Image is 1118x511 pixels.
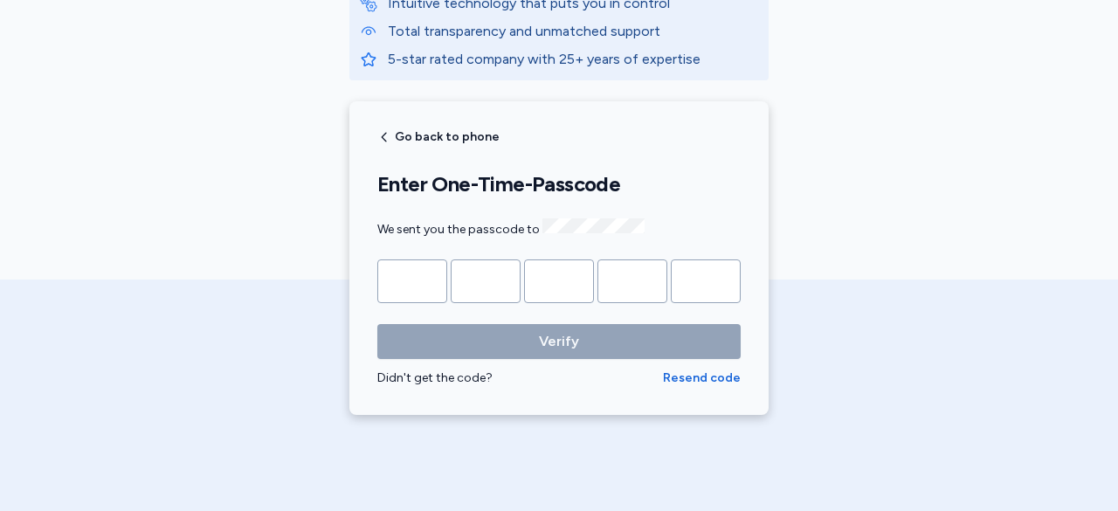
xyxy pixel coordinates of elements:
[597,259,667,303] input: Please enter OTP character 4
[388,21,758,42] p: Total transparency and unmatched support
[663,369,741,387] button: Resend code
[377,259,447,303] input: Please enter OTP character 1
[377,324,741,359] button: Verify
[377,130,500,144] button: Go back to phone
[377,222,645,237] span: We sent you the passcode to
[671,259,741,303] input: Please enter OTP character 5
[395,131,500,143] span: Go back to phone
[524,259,594,303] input: Please enter OTP character 3
[451,259,521,303] input: Please enter OTP character 2
[377,369,663,387] div: Didn't get the code?
[539,331,579,352] span: Verify
[377,171,741,197] h1: Enter One-Time-Passcode
[388,49,758,70] p: 5-star rated company with 25+ years of expertise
